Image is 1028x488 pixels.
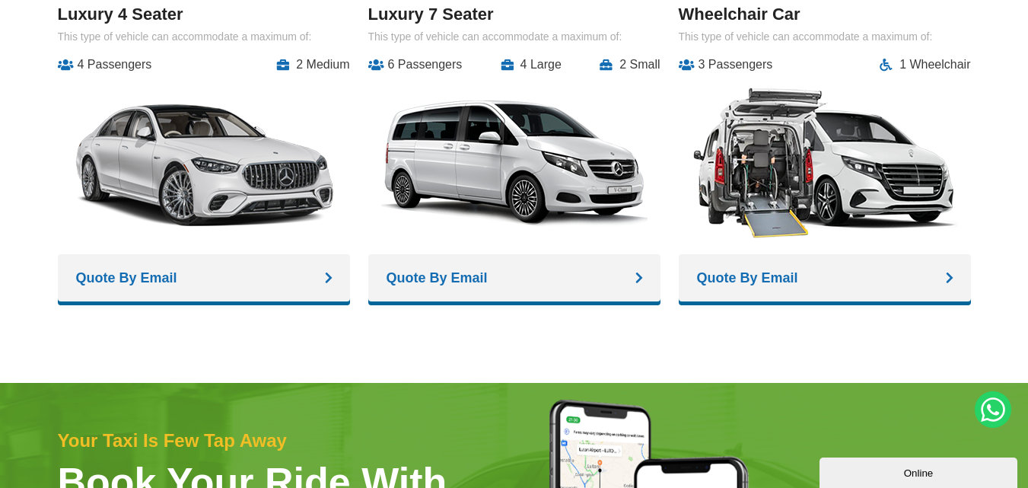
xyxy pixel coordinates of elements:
[368,58,463,72] li: 6 Passengers
[381,83,648,243] img: A1 Taxis 16 Seater Car
[276,58,349,72] li: 2 Medium
[58,58,152,72] li: 4 Passengers
[368,5,660,24] h3: Luxury 7 Seater
[58,430,496,451] h2: Your taxi is few tap away
[692,83,958,243] img: A1 Taxis Wheelchair
[501,58,562,72] li: 4 Large
[58,30,350,43] p: This type of vehicle can accommodate a maximum of:
[58,254,350,301] a: Quote By Email
[368,30,660,43] p: This type of vehicle can accommodate a maximum of:
[679,254,971,301] a: Quote By Email
[368,254,660,301] a: Quote By Email
[679,58,773,72] li: 3 Passengers
[58,5,350,24] h3: Luxury 4 Seater
[679,5,971,24] h3: Wheelchair Car
[600,58,660,72] li: 2 Small
[679,30,971,43] p: This type of vehicle can accommodate a maximum of:
[880,58,970,72] li: 1 Wheelchair
[820,455,1020,488] iframe: chat widget
[71,83,337,243] img: A1 Taxis MPV+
